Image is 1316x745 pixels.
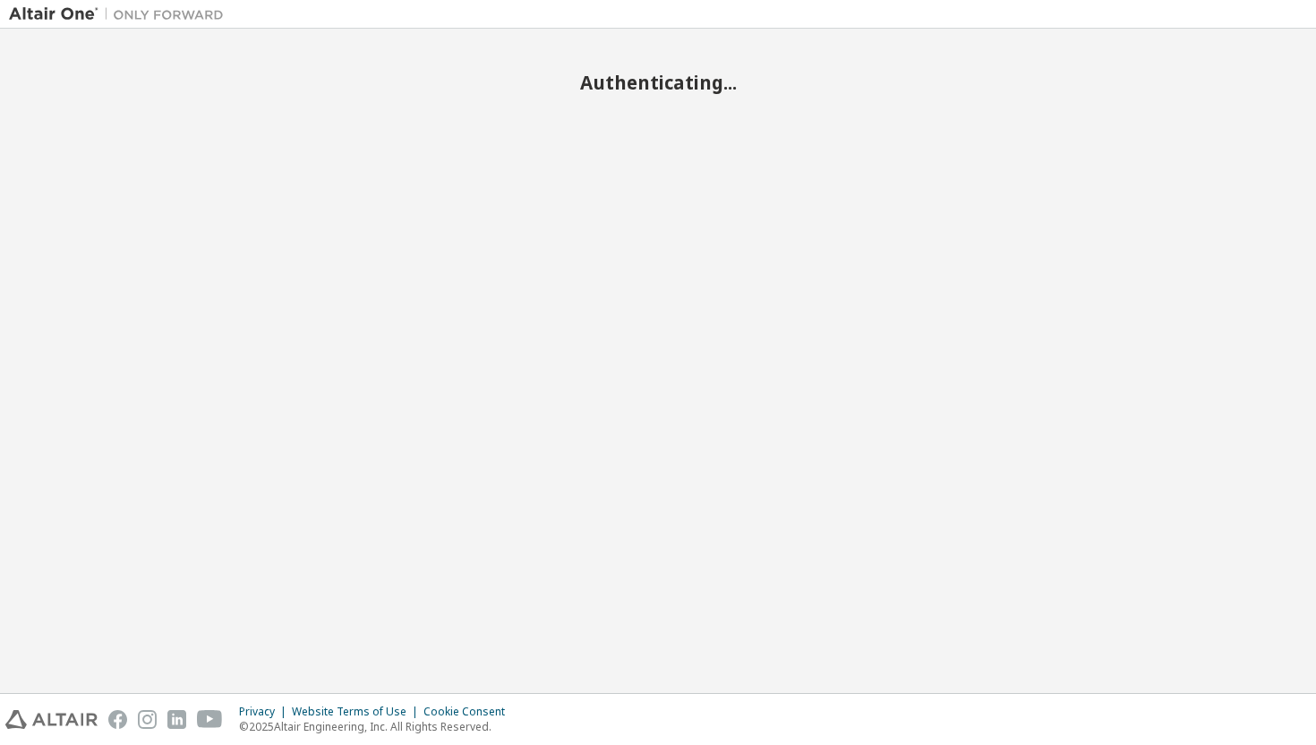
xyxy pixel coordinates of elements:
div: Cookie Consent [423,705,516,719]
div: Website Terms of Use [292,705,423,719]
img: altair_logo.svg [5,710,98,729]
img: linkedin.svg [167,710,186,729]
h2: Authenticating... [9,71,1307,94]
img: youtube.svg [197,710,223,729]
p: © 2025 Altair Engineering, Inc. All Rights Reserved. [239,719,516,734]
img: facebook.svg [108,710,127,729]
img: instagram.svg [138,710,157,729]
div: Privacy [239,705,292,719]
img: Altair One [9,5,233,23]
